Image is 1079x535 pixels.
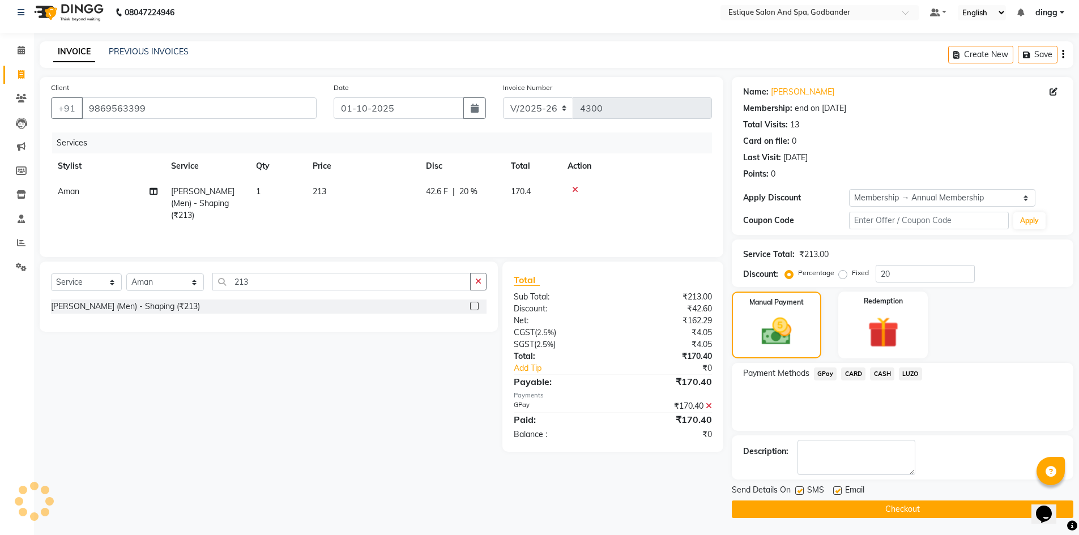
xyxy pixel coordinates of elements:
div: ( ) [505,327,613,339]
span: Aman [58,186,79,196]
div: [PERSON_NAME] (Men) - Shaping (₹213) [51,301,200,313]
th: Action [561,153,712,179]
div: Net: [505,315,613,327]
a: PREVIOUS INVOICES [109,46,189,57]
span: 1 [256,186,261,196]
span: [PERSON_NAME] (Men) - Shaping (₹213) [171,186,234,220]
div: Service Total: [743,249,795,260]
div: ₹4.05 [613,339,720,350]
input: Search by Name/Mobile/Email/Code [82,97,317,119]
div: ₹170.40 [613,400,720,412]
span: CGST [514,327,535,337]
a: Add Tip [505,362,630,374]
label: Percentage [798,268,834,278]
span: 20 % [459,186,477,198]
div: Payable: [505,375,613,388]
div: Coupon Code [743,215,850,226]
span: LUZO [899,367,922,380]
img: _gift.svg [858,313,909,352]
div: Services [52,132,720,153]
span: 213 [313,186,326,196]
div: Membership: [743,102,792,114]
th: Stylist [51,153,164,179]
span: Email [845,484,864,498]
div: Balance : [505,429,613,440]
div: Sub Total: [505,291,613,303]
span: 170.4 [511,186,531,196]
label: Redemption [864,296,903,306]
img: _cash.svg [752,314,801,349]
label: Client [51,83,69,93]
label: Date [334,83,349,93]
div: Discount: [743,268,778,280]
div: ₹213.00 [613,291,720,303]
label: Manual Payment [749,297,804,307]
div: ₹170.40 [613,350,720,362]
label: Fixed [852,268,869,278]
div: Name: [743,86,769,98]
span: 42.6 F [426,186,448,198]
span: CASH [870,367,894,380]
div: Points: [743,168,769,180]
span: | [453,186,455,198]
iframe: chat widget [1031,490,1068,524]
div: ₹170.40 [613,413,720,426]
div: Last Visit: [743,152,781,164]
span: 2.5% [537,328,554,337]
div: Description: [743,446,788,457]
a: [PERSON_NAME] [771,86,834,98]
th: Service [164,153,249,179]
div: ₹42.60 [613,303,720,315]
div: Apply Discount [743,192,850,204]
input: Enter Offer / Coupon Code [849,212,1009,229]
div: ₹170.40 [613,375,720,388]
input: Search or Scan [212,273,471,290]
div: ₹4.05 [613,327,720,339]
div: end on [DATE] [795,102,846,114]
div: Total: [505,350,613,362]
span: SMS [807,484,824,498]
span: Send Details On [732,484,791,498]
div: [DATE] [783,152,808,164]
div: ₹0 [613,429,720,440]
span: Total [514,274,540,286]
span: dingg [1035,7,1057,19]
th: Total [504,153,561,179]
div: Payments [514,391,711,400]
div: ( ) [505,339,613,350]
div: 0 [771,168,775,180]
div: 0 [792,135,796,147]
div: Paid: [505,413,613,426]
span: SGST [514,339,534,349]
button: Checkout [732,500,1073,518]
button: Apply [1013,212,1046,229]
div: ₹213.00 [799,249,829,260]
a: INVOICE [53,42,95,62]
th: Price [306,153,419,179]
div: ₹162.29 [613,315,720,327]
th: Qty [249,153,306,179]
div: ₹0 [631,362,720,374]
div: GPay [505,400,613,412]
button: +91 [51,97,83,119]
div: 13 [790,119,799,131]
div: Discount: [505,303,613,315]
span: 2.5% [536,340,553,349]
label: Invoice Number [503,83,552,93]
th: Disc [419,153,504,179]
span: GPay [814,367,837,380]
div: Total Visits: [743,119,788,131]
span: CARD [841,367,865,380]
span: Payment Methods [743,367,809,379]
div: Card on file: [743,135,790,147]
button: Save [1018,46,1057,63]
button: Create New [948,46,1013,63]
